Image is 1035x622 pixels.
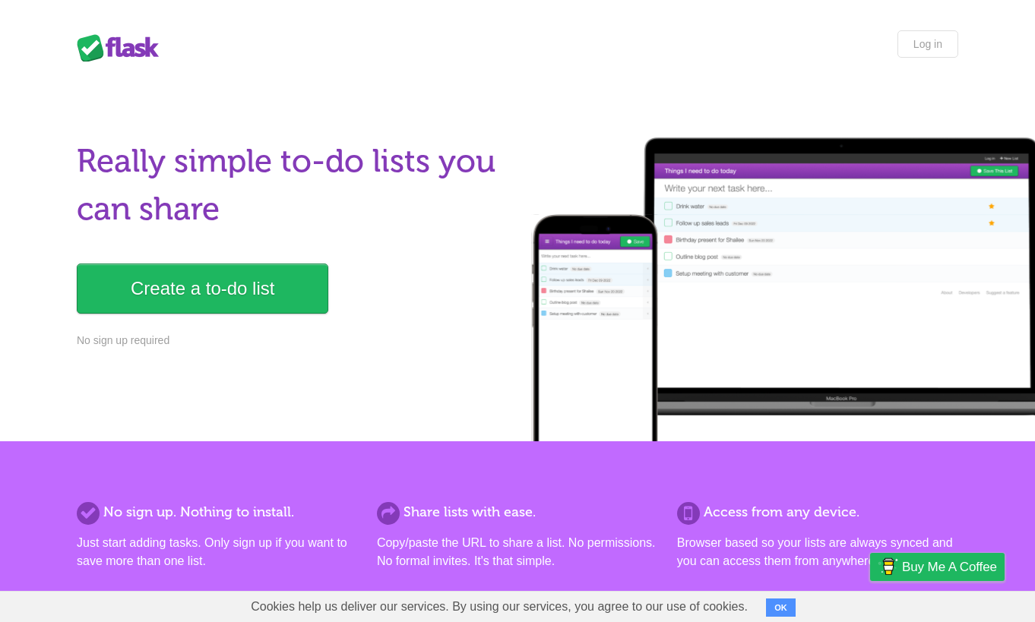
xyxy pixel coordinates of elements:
p: Browser based so your lists are always synced and you can access them from anywhere. [677,534,958,570]
h1: Really simple to-do lists you can share [77,137,508,233]
h2: Share lists with ease. [377,502,658,523]
p: No sign up required [77,333,508,349]
img: Buy me a coffee [878,554,898,579]
h2: No sign up. Nothing to install. [77,502,358,523]
button: OK [766,598,796,617]
p: Just start adding tasks. Only sign up if you want to save more than one list. [77,534,358,570]
div: Flask Lists [77,34,168,62]
span: Cookies help us deliver our services. By using our services, you agree to our use of cookies. [236,592,763,622]
a: Log in [897,30,958,58]
a: Create a to-do list [77,264,328,314]
h2: Access from any device. [677,502,958,523]
p: Copy/paste the URL to share a list. No permissions. No formal invites. It's that simple. [377,534,658,570]
a: Buy me a coffee [870,553,1005,581]
span: Buy me a coffee [902,554,997,580]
